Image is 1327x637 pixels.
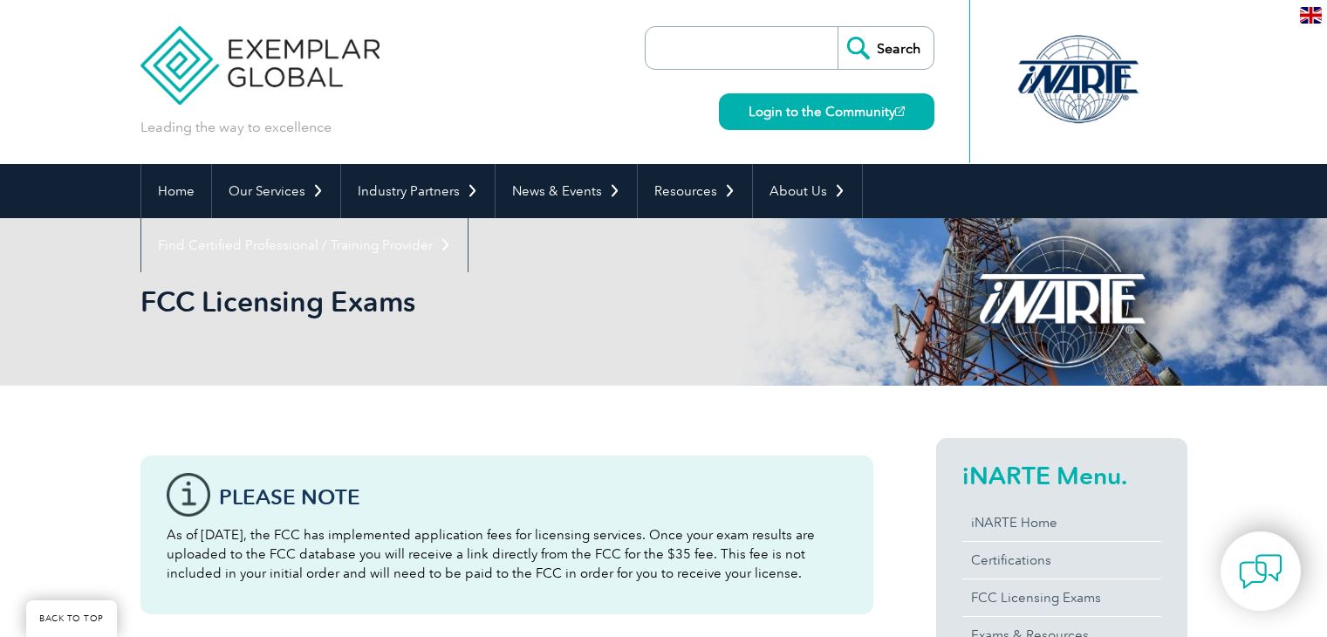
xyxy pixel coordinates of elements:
[895,106,905,116] img: open_square.png
[212,164,340,218] a: Our Services
[141,164,211,218] a: Home
[167,525,847,583] p: As of [DATE], the FCC has implemented application fees for licensing services. Once your exam res...
[962,579,1161,616] a: FCC Licensing Exams
[141,218,468,272] a: Find Certified Professional / Training Provider
[26,600,117,637] a: BACK TO TOP
[962,504,1161,541] a: iNARTE Home
[341,164,495,218] a: Industry Partners
[962,462,1161,490] h2: iNARTE Menu.
[219,486,847,508] h3: Please note
[719,93,934,130] a: Login to the Community
[1300,7,1322,24] img: en
[638,164,752,218] a: Resources
[496,164,637,218] a: News & Events
[838,27,934,69] input: Search
[962,542,1161,579] a: Certifications
[1239,550,1283,593] img: contact-chat.png
[753,164,862,218] a: About Us
[140,118,332,137] p: Leading the way to excellence
[140,288,873,316] h2: FCC Licensing Exams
